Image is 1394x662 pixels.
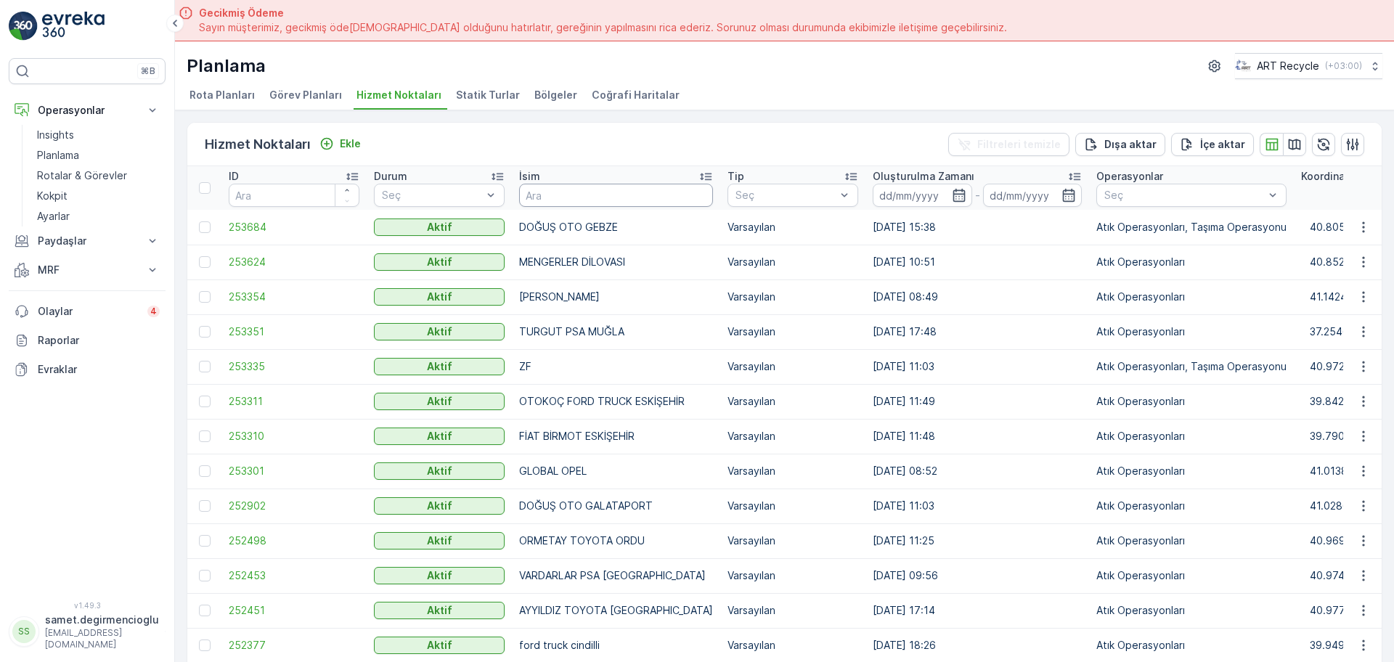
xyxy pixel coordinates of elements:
td: Varsayılan [720,279,865,314]
button: İçe aktar [1171,133,1254,156]
p: Aktif [427,394,452,409]
td: [DATE] 17:14 [865,593,1089,628]
td: Atık Operasyonları [1089,419,1294,454]
td: Varsayılan [720,593,865,628]
p: Ayarlar [37,209,70,224]
td: Varsayılan [720,384,865,419]
td: ZF [512,349,720,384]
a: 253301 [229,464,359,478]
p: [EMAIL_ADDRESS][DOMAIN_NAME] [45,627,159,650]
td: [PERSON_NAME] [512,279,720,314]
p: Planlama [37,148,79,163]
a: 253351 [229,324,359,339]
input: dd/mm/yyyy [873,184,972,207]
button: Aktif [374,218,505,236]
td: [DATE] 08:52 [865,454,1089,489]
button: Aktif [374,428,505,445]
p: Paydaşlar [38,234,136,248]
span: Hizmet Noktaları [356,88,441,102]
p: Evraklar [38,362,160,377]
button: Aktif [374,288,505,306]
a: Insights [31,125,166,145]
button: Aktif [374,497,505,515]
p: Aktif [427,464,452,478]
div: Toggle Row Selected [199,430,211,442]
span: Gecikmiş Ödeme [199,6,1007,20]
p: Seç [735,188,836,203]
span: 253624 [229,255,359,269]
p: Seç [1104,188,1264,203]
p: Aktif [427,220,452,234]
span: 252453 [229,568,359,583]
a: 253354 [229,290,359,304]
td: OTOKOÇ FORD TRUCK ESKİŞEHİR [512,384,720,419]
span: 252451 [229,603,359,618]
span: Sayın müşterimiz, gecikmiş öde[DEMOGRAPHIC_DATA] olduğunu hatırlatır, gereğinin yapılmasını rica ... [199,20,1007,35]
td: Atık Operasyonları [1089,489,1294,523]
td: FİAT BİRMOT ESKİŞEHİR [512,419,720,454]
button: ART Recycle(+03:00) [1235,53,1382,79]
a: Kokpit [31,186,166,206]
td: Varsayılan [720,419,865,454]
p: İsim [519,169,540,184]
td: [DATE] 17:48 [865,314,1089,349]
div: Toggle Row Selected [199,605,211,616]
button: Aktif [374,532,505,549]
span: Bölgeler [534,88,577,102]
p: Aktif [427,534,452,548]
td: [DATE] 11:03 [865,489,1089,523]
img: logo [9,12,38,41]
a: Rotalar & Görevler [31,165,166,186]
td: Varsayılan [720,210,865,245]
td: Varsayılan [720,558,865,593]
td: DOĞUŞ OTO GALATAPORT [512,489,720,523]
a: 252902 [229,499,359,513]
td: [DATE] 11:49 [865,384,1089,419]
button: Aktif [374,637,505,654]
input: Ara [519,184,713,207]
a: Planlama [31,145,166,165]
p: Aktif [427,499,452,513]
td: Atık Operasyonları, Taşıma Operasyonu [1089,349,1294,384]
a: 253335 [229,359,359,374]
p: Operasyonlar [1096,169,1163,184]
td: Atık Operasyonları [1089,314,1294,349]
button: MRF [9,256,166,285]
td: [DATE] 08:49 [865,279,1089,314]
p: MRF [38,263,136,277]
p: - [975,187,980,204]
p: Operasyonlar [38,103,136,118]
button: Filtreleri temizle [948,133,1069,156]
td: TURGUT PSA MUĞLA [512,314,720,349]
img: logo_light-DOdMpM7g.png [42,12,105,41]
td: Atık Operasyonları [1089,384,1294,419]
td: DOĞUŞ OTO GEBZE [512,210,720,245]
div: Toggle Row Selected [199,465,211,477]
p: Rotalar & Görevler [37,168,127,183]
td: [DATE] 10:51 [865,245,1089,279]
td: [DATE] 09:56 [865,558,1089,593]
span: 253310 [229,429,359,444]
p: Aktif [427,638,452,653]
button: Aktif [374,602,505,619]
p: Aktif [427,603,452,618]
div: Toggle Row Selected [199,396,211,407]
span: Statik Turlar [456,88,520,102]
td: [DATE] 11:25 [865,523,1089,558]
td: [DATE] 11:48 [865,419,1089,454]
p: ⌘B [141,65,155,77]
a: 253684 [229,220,359,234]
button: Dışa aktar [1075,133,1165,156]
span: Rota Planları [189,88,255,102]
div: Toggle Row Selected [199,256,211,268]
td: Varsayılan [720,523,865,558]
button: Aktif [374,393,505,410]
a: Raporlar [9,326,166,355]
button: Aktif [374,358,505,375]
p: Seç [382,188,482,203]
td: Atık Operasyonları [1089,454,1294,489]
div: SS [12,620,36,643]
